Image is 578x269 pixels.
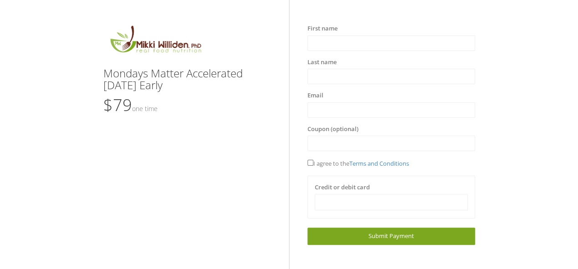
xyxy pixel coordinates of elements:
[307,24,338,33] label: First name
[103,67,271,91] h3: Mondays Matter Accelerated [DATE] Early
[307,125,358,134] label: Coupon (optional)
[315,183,370,192] label: Credit or debit card
[349,159,409,167] a: Terms and Conditions
[307,228,475,244] a: Submit Payment
[321,198,462,206] iframe: Secure card payment input frame
[307,159,409,167] span: I agree to the
[307,91,323,100] label: Email
[368,232,414,240] span: Submit Payment
[132,104,158,113] small: One time
[307,58,337,67] label: Last name
[103,94,158,116] span: $79
[103,24,207,58] img: MikkiLogoMain.png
